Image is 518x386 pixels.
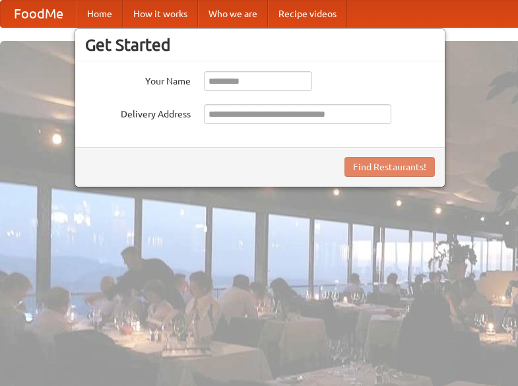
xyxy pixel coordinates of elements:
[198,1,268,27] a: Who we are
[85,104,191,121] label: Delivery Address
[123,1,198,27] a: How it works
[344,157,435,177] button: Find Restaurants!
[85,71,191,88] label: Your Name
[1,1,77,27] a: FoodMe
[85,35,435,55] h3: Get Started
[268,1,347,27] a: Recipe videos
[77,1,123,27] a: Home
